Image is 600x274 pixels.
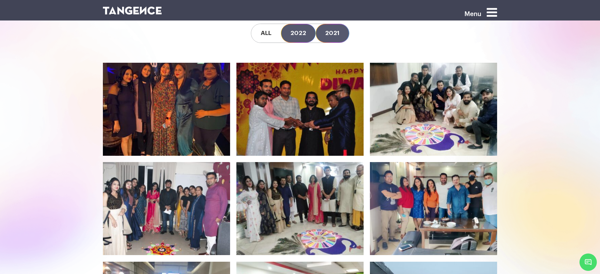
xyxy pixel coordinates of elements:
[579,254,597,271] span: Chat Widget
[103,7,162,15] img: logo SVG
[281,24,316,43] a: 2022
[316,24,349,43] a: 2021
[251,24,281,43] a: All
